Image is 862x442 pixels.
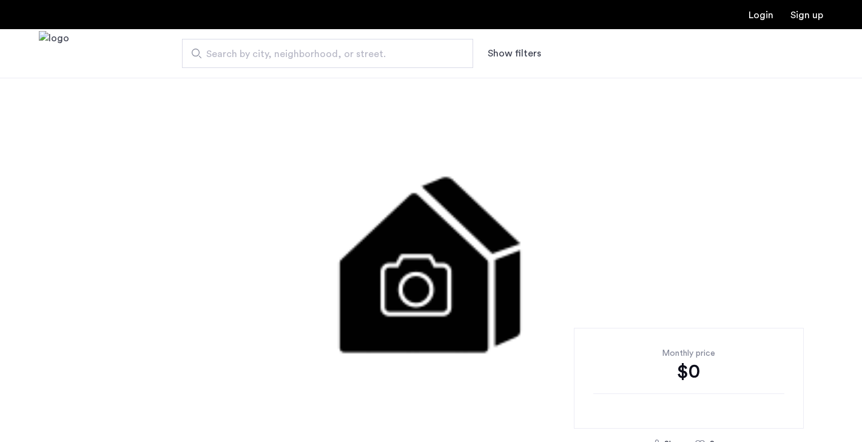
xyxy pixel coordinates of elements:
a: Cazamio Logo [39,31,69,76]
div: $0 [593,359,784,384]
a: Login [749,10,773,20]
span: Search by city, neighborhood, or street. [206,47,439,61]
img: logo [39,31,69,76]
input: Apartment Search [182,39,473,68]
button: Show or hide filters [488,46,541,61]
a: Registration [790,10,823,20]
div: Monthly price [593,347,784,359]
img: 3.gif [155,78,707,442]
